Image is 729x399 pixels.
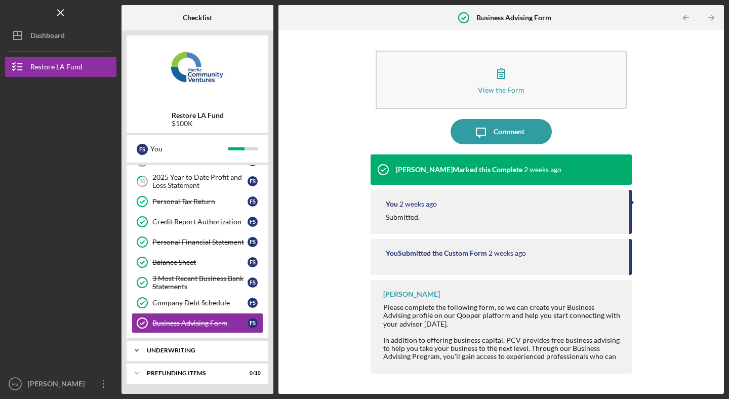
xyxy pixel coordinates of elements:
button: Restore LA Fund [5,57,116,77]
div: F S [248,257,258,267]
div: F S [248,196,258,207]
a: Balance SheetFS [132,252,263,272]
div: Dashboard [30,25,65,48]
button: FS[PERSON_NAME] [5,374,116,394]
div: F S [248,176,258,186]
tspan: 10 [139,178,146,185]
div: F S [248,217,258,227]
div: [PERSON_NAME] [25,374,91,396]
div: Credit Report Authorization [152,218,248,226]
time: 2025-09-05 19:42 [399,200,437,208]
div: F S [248,318,258,328]
div: F S [248,277,258,288]
img: Product logo [127,41,268,101]
time: 2025-09-05 19:41 [489,249,526,257]
div: [PERSON_NAME] Marked this Complete [396,166,522,174]
text: FS [12,381,18,387]
div: F S [137,144,148,155]
div: You Submitted the Custom Form [386,249,487,257]
div: Business Advising Form [152,319,248,327]
a: Business Advising FormFS [132,313,263,333]
div: You [386,200,398,208]
button: Dashboard [5,25,116,46]
div: Company Debt Schedule [152,299,248,307]
a: 102025 Year to Date Profit and Loss StatementFS [132,171,263,191]
div: F S [248,298,258,308]
div: Comment [494,119,524,144]
b: Business Advising Form [476,14,551,22]
div: In addition to offering business capital, PCV provides free business advising to help you take yo... [383,336,622,377]
div: Restore LA Fund [30,57,83,79]
a: 3 Most Recent Business Bank StatementsFS [132,272,263,293]
div: F S [248,237,258,247]
div: $100K [172,119,224,128]
button: Comment [451,119,552,144]
div: 0 / 10 [242,370,261,376]
div: Prefunding Items [147,370,235,376]
time: 2025-09-05 19:44 [524,166,561,174]
a: Company Debt ScheduleFS [132,293,263,313]
b: Restore LA Fund [172,111,224,119]
a: Personal Tax ReturnFS [132,191,263,212]
div: Personal Financial Statement [152,238,248,246]
div: Underwriting [147,347,256,353]
div: You [150,140,228,157]
div: 2025 Year to Date Profit and Loss Statement [152,173,248,189]
div: 3 Most Recent Business Bank Statements [152,274,248,291]
a: Personal Financial StatementFS [132,232,263,252]
div: Balance Sheet [152,258,248,266]
div: Submitted. [386,213,420,221]
div: Personal Tax Return [152,197,248,206]
a: Credit Report AuthorizationFS [132,212,263,232]
div: Please complete the following form, so we can create your Business Advising profile on our Qooper... [383,303,622,328]
b: Checklist [183,14,212,22]
div: View the Form [478,86,524,94]
div: [PERSON_NAME] [383,290,440,298]
button: View the Form [376,51,627,109]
